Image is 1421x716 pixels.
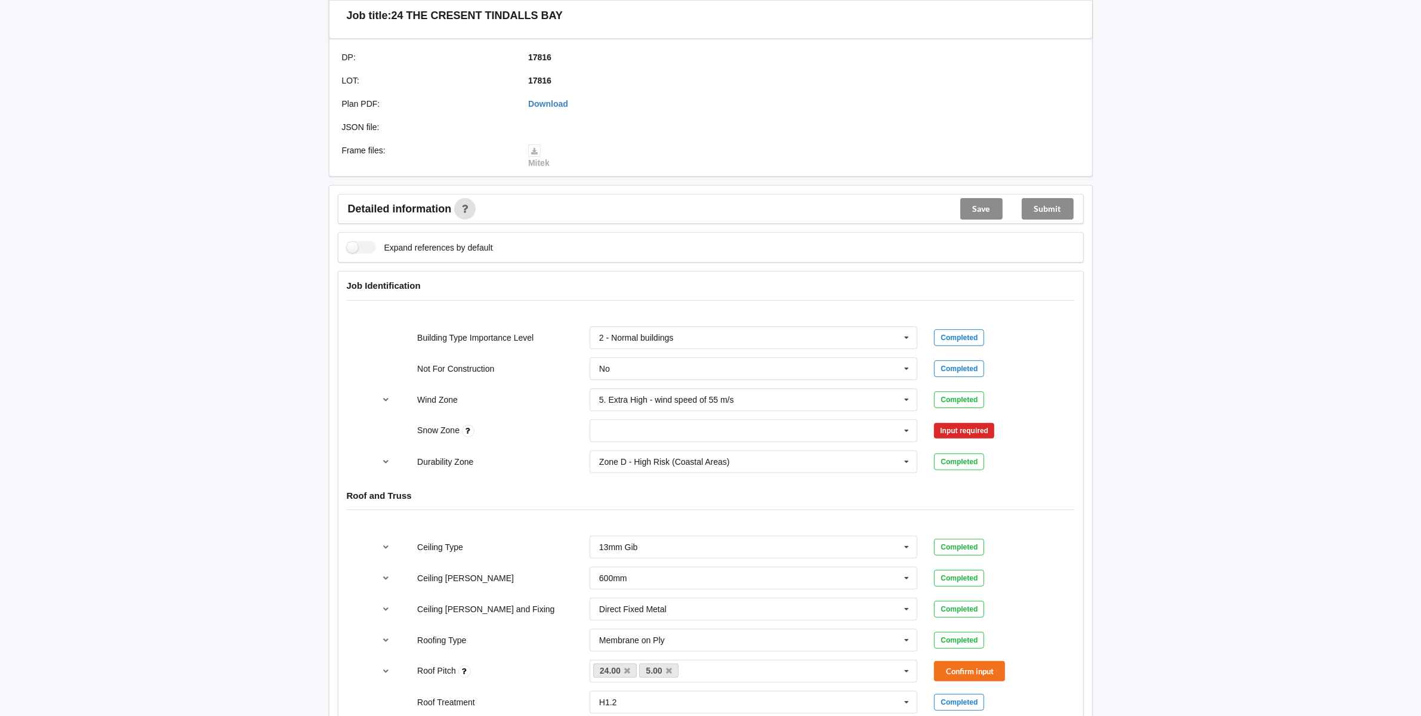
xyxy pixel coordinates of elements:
[417,542,463,552] label: Ceiling Type
[599,698,617,706] div: H1.2
[417,635,466,645] label: Roofing Type
[347,280,1075,291] h4: Job Identification
[934,539,984,555] div: Completed
[374,389,397,411] button: reference-toggle
[374,629,397,651] button: reference-toggle
[417,425,462,435] label: Snow Zone
[934,423,994,439] div: Input required
[599,396,734,404] div: 5. Extra High - wind speed of 55 m/s
[934,453,984,470] div: Completed
[934,360,984,377] div: Completed
[599,458,730,466] div: Zone D - High Risk (Coastal Areas)
[374,536,397,558] button: reference-toggle
[417,364,494,374] label: Not For Construction
[417,395,458,405] label: Wind Zone
[639,663,679,678] a: 5.00
[934,329,984,346] div: Completed
[347,490,1075,501] h4: Roof and Truss
[934,661,1005,681] button: Confirm input
[934,632,984,649] div: Completed
[374,598,397,620] button: reference-toggle
[392,9,563,23] h3: 24 THE CRESENT TINDALLS BAY
[599,574,627,582] div: 600mm
[593,663,637,678] a: 24.00
[374,451,397,473] button: reference-toggle
[528,76,551,85] b: 17816
[417,604,554,614] label: Ceiling [PERSON_NAME] and Fixing
[374,567,397,589] button: reference-toggle
[334,121,520,133] div: JSON file :
[334,75,520,87] div: LOT :
[599,636,665,644] div: Membrane on Ply
[347,241,493,254] label: Expand references by default
[934,570,984,587] div: Completed
[417,666,458,675] label: Roof Pitch
[934,601,984,618] div: Completed
[348,203,452,214] span: Detailed information
[334,98,520,110] div: Plan PDF :
[374,661,397,682] button: reference-toggle
[417,698,475,707] label: Roof Treatment
[334,51,520,63] div: DP :
[417,333,534,342] label: Building Type Importance Level
[334,144,520,169] div: Frame files :
[528,146,550,168] a: Mitek
[599,365,610,373] div: No
[599,334,674,342] div: 2 - Normal buildings
[417,573,514,583] label: Ceiling [PERSON_NAME]
[599,605,667,613] div: Direct Fixed Metal
[347,9,392,23] h3: Job title:
[599,543,638,551] div: 13mm Gib
[934,694,984,711] div: Completed
[934,391,984,408] div: Completed
[528,53,551,62] b: 17816
[417,457,473,467] label: Durability Zone
[528,99,568,109] a: Download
